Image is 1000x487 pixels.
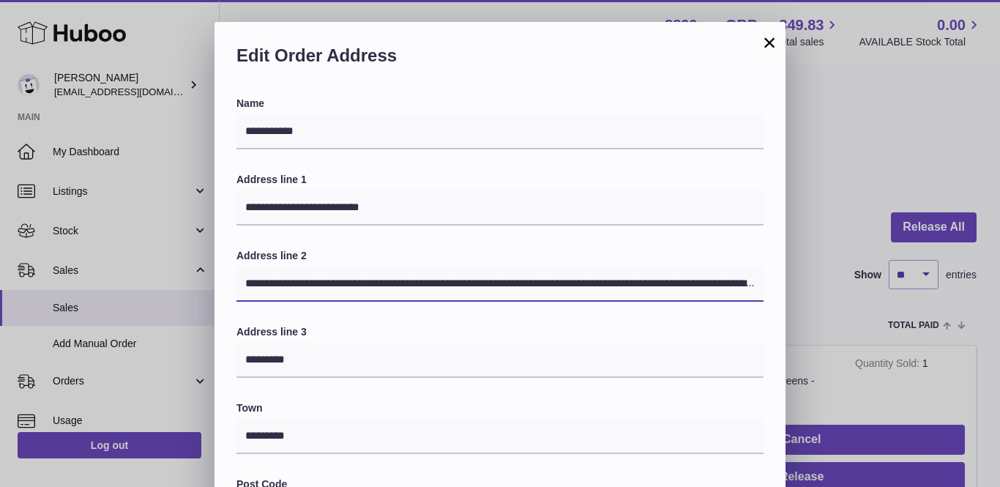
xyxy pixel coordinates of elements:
[236,401,764,415] label: Town
[236,249,764,263] label: Address line 2
[236,44,764,75] h2: Edit Order Address
[236,173,764,187] label: Address line 1
[236,325,764,339] label: Address line 3
[761,34,778,51] button: ×
[236,97,764,111] label: Name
